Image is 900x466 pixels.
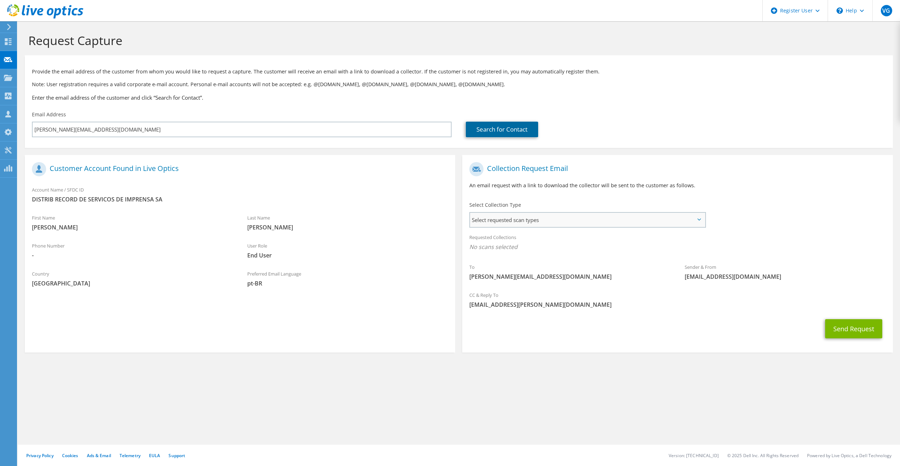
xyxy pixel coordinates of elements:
[469,273,670,281] span: [PERSON_NAME][EMAIL_ADDRESS][DOMAIN_NAME]
[32,68,886,76] p: Provide the email address of the customer from whom you would like to request a capture. The cust...
[120,453,140,459] a: Telemetry
[32,223,233,231] span: [PERSON_NAME]
[469,243,885,251] span: No scans selected
[462,260,678,284] div: To
[240,238,455,263] div: User Role
[32,251,233,259] span: -
[836,7,843,14] svg: \n
[469,301,885,309] span: [EMAIL_ADDRESS][PERSON_NAME][DOMAIN_NAME]
[825,319,882,338] button: Send Request
[469,201,521,209] label: Select Collection Type
[25,210,240,235] div: First Name
[469,182,885,189] p: An email request with a link to download the collector will be sent to the customer as follows.
[669,453,719,459] li: Version: [TECHNICAL_ID]
[25,238,240,263] div: Phone Number
[62,453,78,459] a: Cookies
[469,162,882,176] h1: Collection Request Email
[169,453,185,459] a: Support
[32,81,886,88] p: Note: User registration requires a valid corporate e-mail account. Personal e-mail accounts will ...
[32,94,886,101] h3: Enter the email address of the customer and click “Search for Contact”.
[685,273,886,281] span: [EMAIL_ADDRESS][DOMAIN_NAME]
[26,453,54,459] a: Privacy Policy
[25,266,240,291] div: Country
[247,251,448,259] span: End User
[470,213,705,227] span: Select requested scan types
[28,33,886,48] h1: Request Capture
[25,182,455,207] div: Account Name / SFDC ID
[87,453,111,459] a: Ads & Email
[32,162,445,176] h1: Customer Account Found in Live Optics
[240,210,455,235] div: Last Name
[149,453,160,459] a: EULA
[32,279,233,287] span: [GEOGRAPHIC_DATA]
[881,5,892,16] span: VG
[32,111,66,118] label: Email Address
[462,288,893,312] div: CC & Reply To
[32,195,448,203] span: DISTRIB RECORD DE SERVICOS DE IMPRENSA SA
[247,223,448,231] span: [PERSON_NAME]
[466,122,538,137] a: Search for Contact
[240,266,455,291] div: Preferred Email Language
[807,453,891,459] li: Powered by Live Optics, a Dell Technology
[247,279,448,287] span: pt-BR
[727,453,799,459] li: © 2025 Dell Inc. All Rights Reserved
[678,260,893,284] div: Sender & From
[462,230,893,256] div: Requested Collections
